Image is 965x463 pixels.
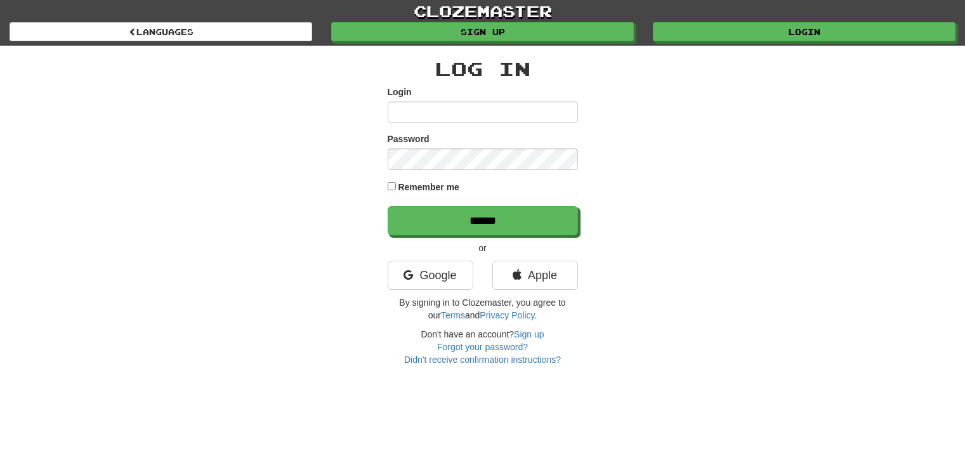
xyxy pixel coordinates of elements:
[492,261,578,290] a: Apple
[437,342,528,352] a: Forgot your password?
[388,242,578,254] p: or
[10,22,312,41] a: Languages
[653,22,955,41] a: Login
[388,328,578,366] div: Don't have an account?
[441,310,465,320] a: Terms
[388,86,412,98] label: Login
[388,133,430,145] label: Password
[388,261,473,290] a: Google
[331,22,634,41] a: Sign up
[404,355,561,365] a: Didn't receive confirmation instructions?
[388,296,578,322] p: By signing in to Clozemaster, you agree to our and .
[514,329,544,339] a: Sign up
[480,310,534,320] a: Privacy Policy
[388,58,578,79] h2: Log In
[398,181,459,193] label: Remember me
